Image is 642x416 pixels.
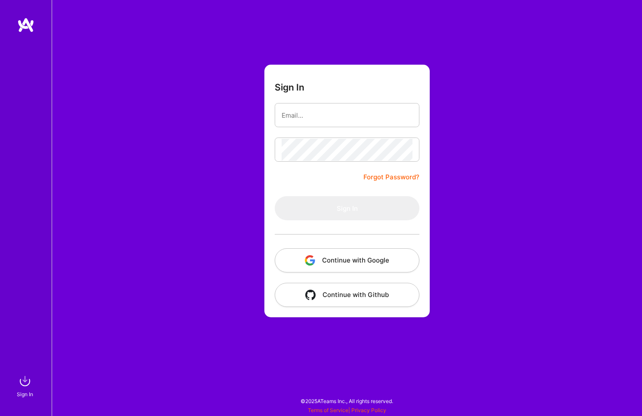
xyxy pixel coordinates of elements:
[308,407,348,413] a: Terms of Service
[282,104,412,126] input: Email...
[308,407,386,413] span: |
[305,255,315,266] img: icon
[275,248,419,272] button: Continue with Google
[351,407,386,413] a: Privacy Policy
[17,17,34,33] img: logo
[17,390,33,399] div: Sign In
[18,372,34,399] a: sign inSign In
[52,390,642,412] div: © 2025 ATeams Inc., All rights reserved.
[363,172,419,182] a: Forgot Password?
[275,283,419,307] button: Continue with Github
[305,290,316,300] img: icon
[275,82,304,93] h3: Sign In
[275,196,419,220] button: Sign In
[16,372,34,390] img: sign in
